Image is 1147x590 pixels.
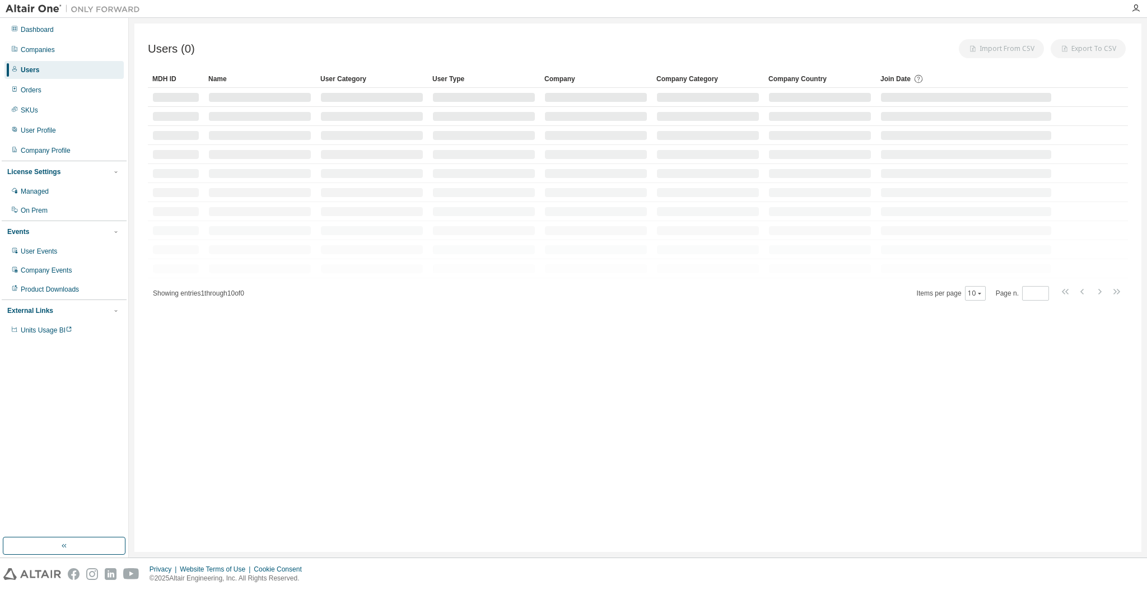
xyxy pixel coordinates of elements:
div: License Settings [7,167,60,176]
div: User Events [21,247,57,256]
p: © 2025 Altair Engineering, Inc. All Rights Reserved. [150,574,309,583]
div: Company Country [768,70,871,88]
div: Cookie Consent [254,565,308,574]
div: Product Downloads [21,285,79,294]
div: Privacy [150,565,180,574]
div: SKUs [21,106,38,115]
button: Import From CSV [959,39,1044,58]
span: Showing entries 1 through 10 of 0 [153,289,244,297]
button: Export To CSV [1051,39,1126,58]
div: Users [21,65,39,74]
div: Company Category [656,70,759,88]
div: Name [208,70,311,88]
img: altair_logo.svg [3,568,61,580]
img: Altair One [6,3,146,15]
div: Managed [21,187,49,196]
div: On Prem [21,206,48,215]
img: linkedin.svg [105,568,116,580]
span: Join Date [880,75,911,83]
span: Users (0) [148,43,195,55]
div: Website Terms of Use [180,565,254,574]
span: Units Usage BI [21,326,72,334]
div: Company Events [21,266,72,275]
svg: Date when the user was first added or directly signed up. If the user was deleted and later re-ad... [913,74,924,84]
div: Companies [21,45,55,54]
div: User Category [320,70,423,88]
div: Company [544,70,647,88]
div: Dashboard [21,25,54,34]
img: facebook.svg [68,568,80,580]
span: Items per page [917,286,986,301]
div: MDH ID [152,70,199,88]
div: User Type [432,70,535,88]
div: Orders [21,86,41,95]
img: youtube.svg [123,568,139,580]
div: External Links [7,306,53,315]
span: Page n. [996,286,1049,301]
img: instagram.svg [86,568,98,580]
button: 10 [968,289,983,298]
div: Events [7,227,29,236]
div: User Profile [21,126,56,135]
div: Company Profile [21,146,71,155]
